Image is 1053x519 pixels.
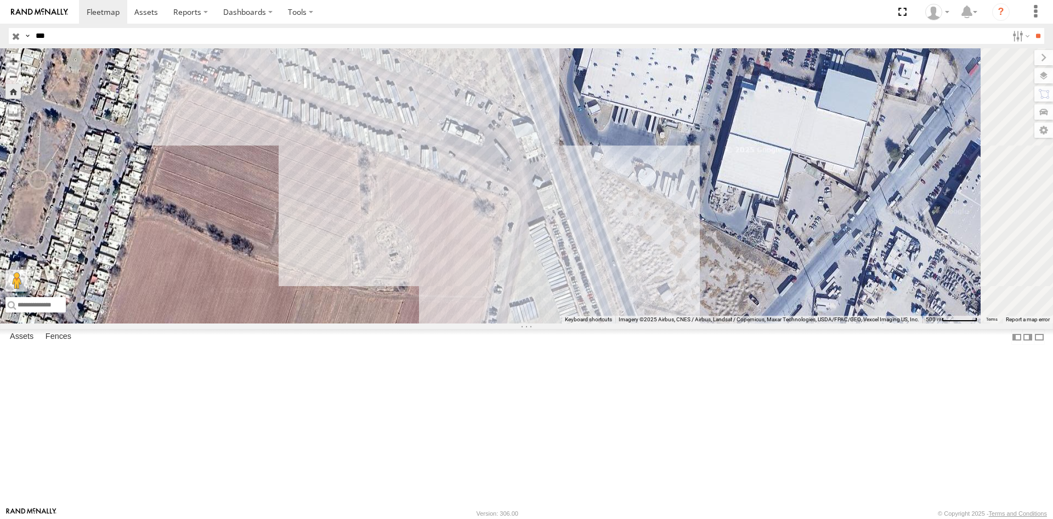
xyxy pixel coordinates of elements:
[11,8,68,16] img: rand-logo.svg
[5,69,21,84] button: Zoom out
[921,4,953,20] div: fernando ponce
[986,317,998,322] a: Terms (opens in new tab)
[1022,329,1033,345] label: Dock Summary Table to the Right
[992,3,1010,21] i: ?
[6,508,56,519] a: Visit our Website
[5,270,27,292] button: Drag Pegman onto the map to open Street View
[1011,329,1022,345] label: Dock Summary Table to the Left
[5,84,21,99] button: Zoom Home
[926,316,942,322] span: 500 m
[989,510,1047,517] a: Terms and Conditions
[1034,329,1045,345] label: Hide Summary Table
[477,510,518,517] div: Version: 306.00
[922,316,981,323] button: Map Scale: 500 m per 61 pixels
[565,316,612,323] button: Keyboard shortcuts
[5,54,21,69] button: Zoom in
[1034,122,1053,138] label: Map Settings
[619,316,919,322] span: Imagery ©2025 Airbus, CNES / Airbus, Landsat / Copernicus, Maxar Technologies, USDA/FPAC/GEO, Vex...
[5,104,21,120] label: Measure
[1008,28,1032,44] label: Search Filter Options
[4,330,39,345] label: Assets
[938,510,1047,517] div: © Copyright 2025 -
[40,330,77,345] label: Fences
[23,28,32,44] label: Search Query
[1006,316,1050,322] a: Report a map error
